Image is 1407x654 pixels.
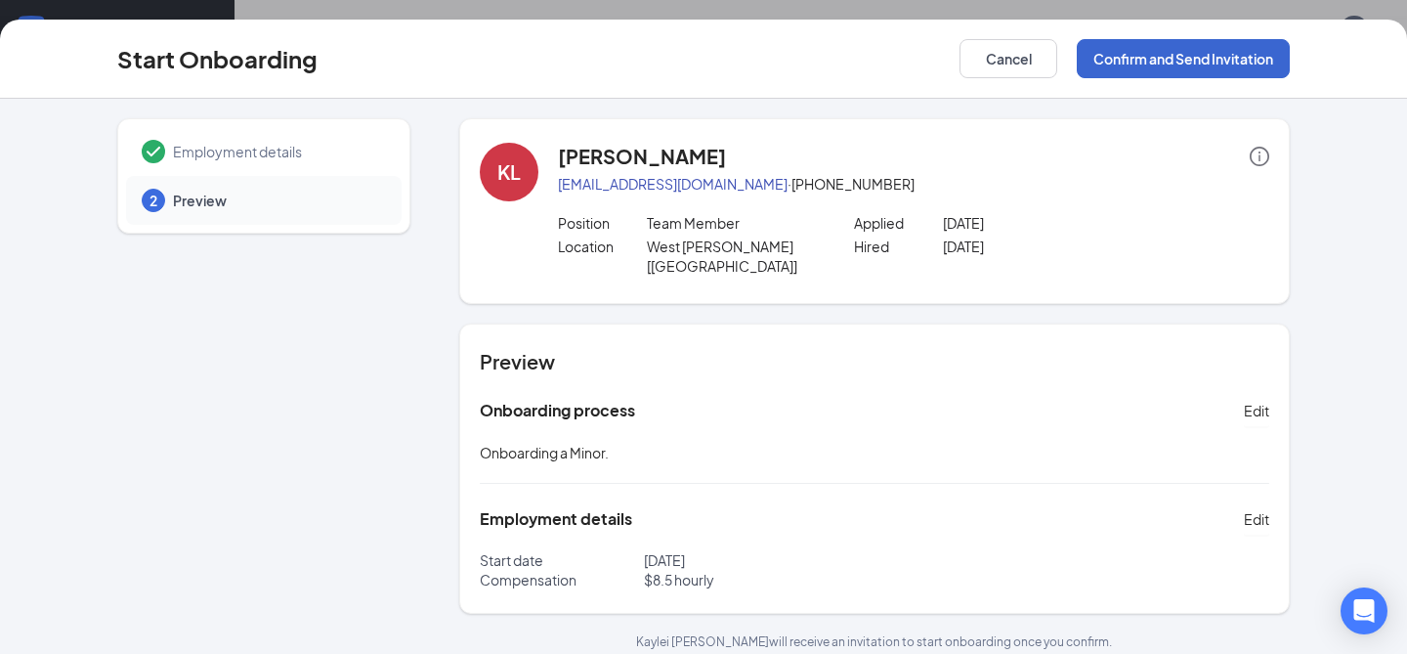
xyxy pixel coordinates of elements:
h5: Employment details [480,508,632,530]
svg: Checkmark [142,140,165,163]
button: Confirm and Send Invitation [1077,39,1290,78]
p: Kaylei [PERSON_NAME] will receive an invitation to start onboarding once you confirm. [459,633,1290,650]
button: Edit [1244,503,1269,535]
div: KL [497,158,521,186]
p: Start date [480,550,644,570]
a: [EMAIL_ADDRESS][DOMAIN_NAME] [558,175,788,193]
p: West [PERSON_NAME] [[GEOGRAPHIC_DATA]] [647,237,825,276]
p: $ 8.5 hourly [644,570,874,589]
div: Open Intercom Messenger [1341,588,1387,634]
span: 2 [149,191,157,210]
span: Edit [1244,509,1269,529]
span: Edit [1244,401,1269,420]
p: Hired [854,237,943,256]
span: info-circle [1250,147,1269,166]
p: [DATE] [943,213,1121,233]
button: Edit [1244,395,1269,426]
h4: Preview [480,348,1269,375]
h5: Onboarding process [480,400,635,421]
span: Employment details [173,142,382,161]
h4: [PERSON_NAME] [558,143,726,170]
p: Team Member [647,213,825,233]
h3: Start Onboarding [117,42,318,75]
p: Compensation [480,570,644,589]
span: Onboarding a Minor. [480,444,609,461]
span: Preview [173,191,382,210]
p: [DATE] [644,550,874,570]
p: [DATE] [943,237,1121,256]
p: Position [558,213,647,233]
p: · [PHONE_NUMBER] [558,174,1269,194]
button: Cancel [959,39,1057,78]
p: Applied [854,213,943,233]
p: Location [558,237,647,256]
